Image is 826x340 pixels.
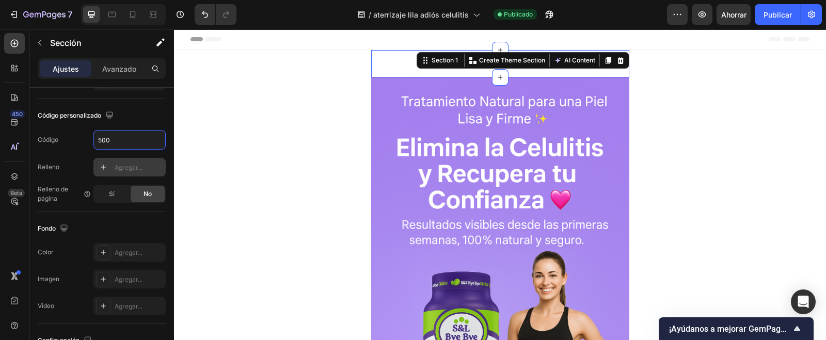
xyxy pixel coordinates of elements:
[791,289,816,314] div: Abrir Intercom Messenger
[717,4,751,25] button: Ahorrar
[369,10,371,19] font: /
[4,4,77,25] button: 7
[12,110,23,118] font: 450
[38,111,101,119] font: Código personalizado
[721,10,746,19] font: Ahorrar
[53,64,79,73] font: Ajustes
[504,10,533,18] font: Publicado
[755,4,801,25] button: Publicar
[38,248,54,256] font: Color
[669,322,803,335] button: Mostrar encuesta - ¡Ayúdanos a mejorar GemPages!
[38,275,59,283] font: Imagen
[195,4,236,25] div: Deshacer/Rehacer
[38,185,68,202] font: Relleno de página
[115,164,142,171] font: Agregar...
[144,190,152,198] font: No
[174,29,826,340] iframe: Área de diseño
[669,324,791,334] font: ¡Ayúdanos a mejorar GemPages!
[38,163,59,171] font: Relleno
[68,9,72,20] font: 7
[38,224,56,232] font: Fondo
[50,38,82,48] font: Sección
[94,131,165,149] input: Auto
[669,324,791,334] span: Help us improve GemPages!
[764,10,792,19] font: Publicar
[109,190,115,198] font: Sí
[38,136,58,143] font: Código
[115,302,142,310] font: Agregar...
[50,37,135,49] p: Sección
[115,249,142,256] font: Agregar...
[102,64,136,73] font: Avanzado
[115,276,142,283] font: Agregar...
[373,10,469,19] font: aterrizaje lila adiós celulitis
[38,302,54,310] font: Video
[10,189,22,197] font: Beta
